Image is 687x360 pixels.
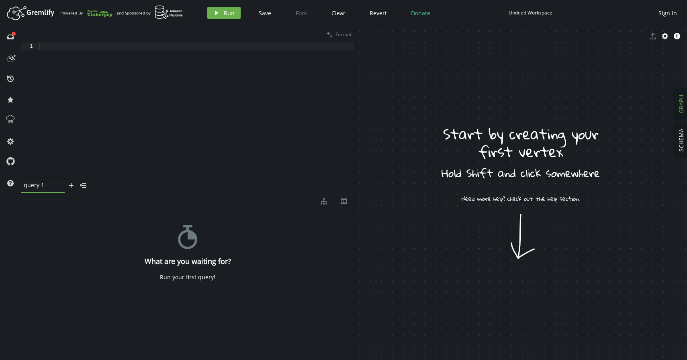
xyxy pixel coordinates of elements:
[370,9,387,17] span: Revert
[364,7,393,19] button: Revert
[677,129,685,151] span: SCHEMA
[155,5,183,19] img: AWS Neptune
[289,7,313,19] button: Fork
[224,9,235,17] span: Run
[324,26,354,43] button: Format
[658,9,677,17] span: Sign In
[160,274,215,281] div: Run your first query!
[207,7,241,19] button: Run
[296,9,307,17] span: Fork
[677,95,685,113] span: GRAPH
[117,5,183,20] div: and Sponsored by
[21,43,38,50] div: 1
[331,9,346,17] span: Clear
[405,7,436,19] button: Donate
[509,10,552,16] div: Untitled Workspace
[411,9,430,17] span: Donate
[335,31,352,38] span: Format
[145,257,231,266] h4: What are you waiting for?
[253,7,277,19] button: Save
[24,181,56,189] span: query 1
[654,7,681,19] button: Sign In
[259,9,271,17] span: Save
[60,6,112,20] div: Powered By
[325,7,352,19] button: Clear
